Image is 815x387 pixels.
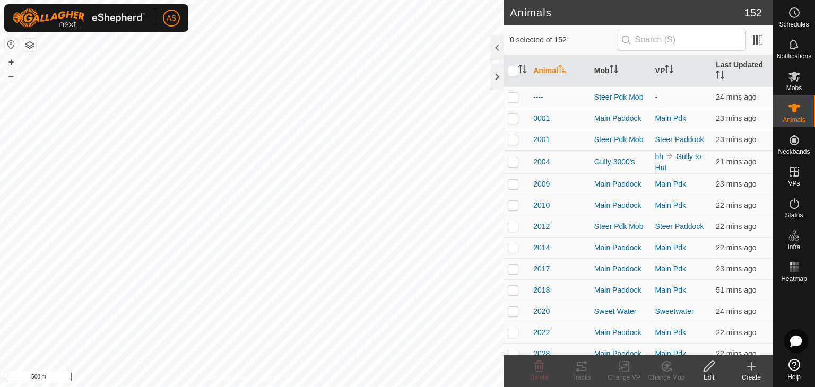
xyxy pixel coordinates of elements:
span: Animals [783,117,805,123]
span: 0001 [533,113,550,124]
div: Tracks [560,373,603,382]
span: ---- [533,92,543,103]
span: 10 Aug 2025, 8:03 pm [716,243,756,252]
div: Main Paddock [594,179,647,190]
button: Reset Map [5,38,18,51]
span: 10 Aug 2025, 8:02 pm [716,265,756,273]
a: Main Pdk [655,265,686,273]
a: Steer Paddock [655,222,704,231]
span: 2004 [533,156,550,168]
button: Map Layers [23,39,36,51]
div: Gully 3000's [594,156,647,168]
a: Steer Paddock [655,135,704,144]
th: Last Updated [712,55,773,87]
span: Neckbands [778,148,810,155]
span: 0 selected of 152 [510,34,617,46]
div: Change Mob [645,373,688,382]
a: Gully to Hut [655,152,701,172]
span: 2012 [533,221,550,232]
a: Help [773,355,815,384]
span: 10 Aug 2025, 8:04 pm [716,157,756,166]
div: Steer Pdk Mob [594,221,647,232]
span: 10 Aug 2025, 8:03 pm [716,349,756,358]
input: Search (S) [618,29,746,51]
span: 2017 [533,263,550,275]
span: 10 Aug 2025, 7:33 pm [716,286,756,294]
a: Main Pdk [655,349,686,358]
span: Delete [530,374,549,381]
app-display-virtual-paddock-transition: - [655,93,658,101]
a: Main Pdk [655,114,686,122]
a: Main Pdk [655,328,686,337]
div: Main Paddock [594,327,647,338]
span: 10 Aug 2025, 8:02 pm [716,180,756,188]
a: Main Pdk [655,243,686,252]
button: – [5,69,18,82]
p-sorticon: Activate to sort [518,66,527,75]
span: 10 Aug 2025, 8:01 pm [716,135,756,144]
span: Schedules [779,21,809,28]
span: 2022 [533,327,550,338]
div: Steer Pdk Mob [594,92,647,103]
span: 10 Aug 2025, 8:01 pm [716,307,756,315]
span: Infra [787,244,800,250]
div: Main Paddock [594,242,647,253]
a: Main Pdk [655,201,686,209]
div: Main Paddock [594,113,647,124]
span: 152 [744,5,762,21]
img: Gallagher Logo [13,8,145,28]
span: 10 Aug 2025, 8:01 pm [716,93,756,101]
div: Edit [688,373,730,382]
span: Help [787,374,801,380]
a: hh [655,152,664,161]
h2: Animals [510,6,744,19]
div: Create [730,373,773,382]
span: 10 Aug 2025, 8:03 pm [716,201,756,209]
span: Notifications [777,53,811,59]
th: VP [651,55,712,87]
span: 2028 [533,348,550,359]
span: 10 Aug 2025, 8:03 pm [716,328,756,337]
div: Change VP [603,373,645,382]
span: 2009 [533,179,550,190]
span: AS [167,13,177,24]
th: Animal [529,55,590,87]
div: Main Paddock [594,348,647,359]
span: 2014 [533,242,550,253]
span: 10 Aug 2025, 8:02 pm [716,114,756,122]
span: 2018 [533,285,550,296]
span: Mobs [786,85,802,91]
p-sorticon: Activate to sort [558,66,567,75]
button: + [5,56,18,68]
img: to [665,152,674,160]
div: Main Paddock [594,200,647,211]
div: Sweet Water [594,306,647,317]
a: Privacy Policy [210,373,250,383]
span: 2010 [533,200,550,211]
p-sorticon: Activate to sort [716,72,724,81]
span: Status [785,212,803,218]
p-sorticon: Activate to sort [610,66,618,75]
span: 2020 [533,306,550,317]
a: Main Pdk [655,286,686,294]
p-sorticon: Activate to sort [665,66,673,75]
th: Mob [590,55,651,87]
a: Contact Us [262,373,293,383]
a: Sweetwater [655,307,694,315]
a: Main Pdk [655,180,686,188]
span: VPs [788,180,800,187]
span: Heatmap [781,276,807,282]
span: 2001 [533,134,550,145]
div: Steer Pdk Mob [594,134,647,145]
div: Main Paddock [594,285,647,296]
div: Main Paddock [594,263,647,275]
span: 10 Aug 2025, 8:03 pm [716,222,756,231]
